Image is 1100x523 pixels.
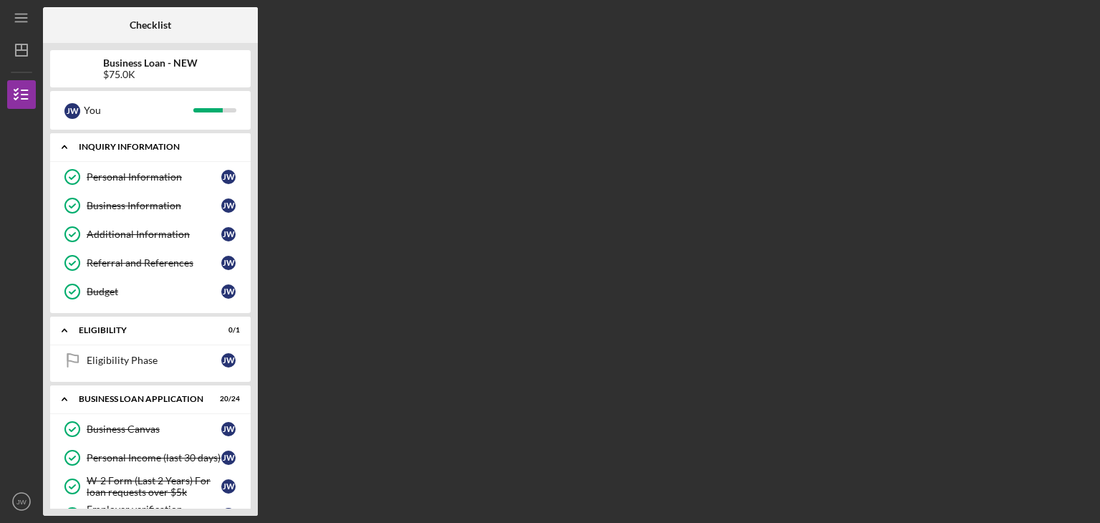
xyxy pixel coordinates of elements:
[221,353,236,368] div: J W
[221,451,236,465] div: J W
[221,284,236,299] div: J W
[57,220,243,249] a: Additional InformationJW
[87,171,221,183] div: Personal Information
[87,200,221,211] div: Business Information
[57,163,243,191] a: Personal InformationJW
[57,415,243,443] a: Business CanvasJW
[103,69,198,80] div: $75.0K
[87,229,221,240] div: Additional Information
[79,143,233,151] div: INQUIRY INFORMATION
[79,326,204,335] div: ELIGIBILITY
[221,479,236,494] div: J W
[57,191,243,220] a: Business InformationJW
[57,443,243,472] a: Personal Income (last 30 days)JW
[79,395,204,403] div: BUSINESS LOAN APPLICATION
[57,277,243,306] a: BudgetJW
[221,422,236,436] div: J W
[57,472,243,501] a: W-2 Form (Last 2 Years) For loan requests over $5kJW
[57,346,243,375] a: Eligibility PhaseJW
[16,498,27,506] text: JW
[7,487,36,516] button: JW
[221,227,236,241] div: J W
[87,286,221,297] div: Budget
[221,256,236,270] div: J W
[87,475,221,498] div: W-2 Form (Last 2 Years) For loan requests over $5k
[64,103,80,119] div: J W
[221,198,236,213] div: J W
[214,395,240,403] div: 20 / 24
[221,170,236,184] div: J W
[87,257,221,269] div: Referral and References
[103,57,198,69] b: Business Loan - NEW
[57,249,243,277] a: Referral and ReferencesJW
[84,98,193,123] div: You
[221,508,236,522] div: J W
[87,423,221,435] div: Business Canvas
[87,355,221,366] div: Eligibility Phase
[87,452,221,464] div: Personal Income (last 30 days)
[130,19,171,31] b: Checklist
[214,326,240,335] div: 0 / 1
